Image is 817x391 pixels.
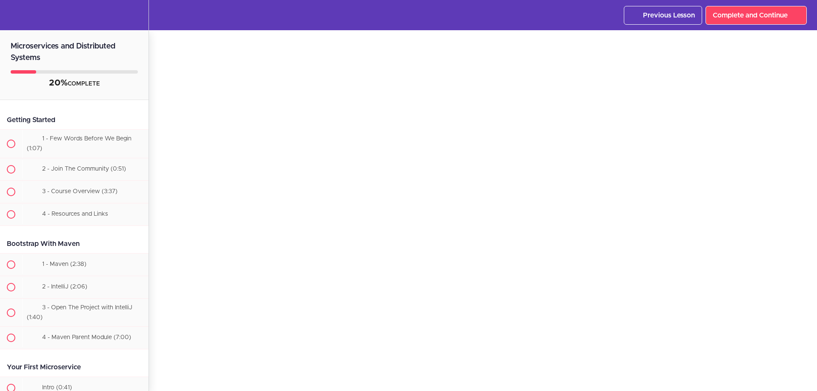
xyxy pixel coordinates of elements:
[42,166,126,172] span: 2 - Join The Community (0:51)
[42,211,108,217] span: 4 - Resources and Links
[5,10,15,20] svg: Back to course curriculum
[42,188,117,194] span: 3 - Course Overview (3:37)
[49,79,68,87] span: 20%
[42,261,86,267] span: 1 - Maven (2:38)
[643,10,695,20] span: Previous Lesson
[27,136,131,151] span: 1 - Few Words Before We Begin (1:07)
[624,6,702,25] a: Previous Lesson
[713,10,788,20] span: Complete and Continue
[42,284,87,290] span: 2 - IntelliJ (2:06)
[42,385,72,391] span: Intro (0:41)
[42,335,131,341] span: 4 - Maven Parent Module (7:00)
[11,78,138,89] div: COMPLETE
[706,6,807,25] a: Complete and Continue
[132,10,143,20] svg: Settings Menu
[27,305,132,320] span: 3 - Open The Project with IntelliJ (1:40)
